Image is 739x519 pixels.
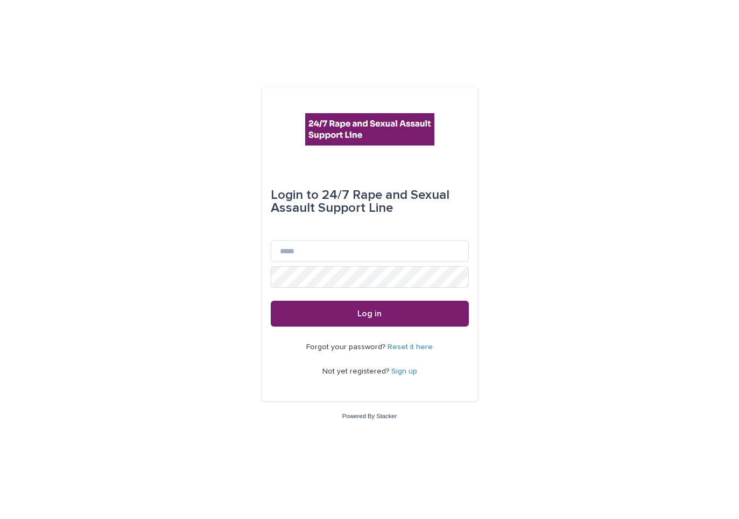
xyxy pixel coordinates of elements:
[271,180,469,223] div: 24/7 Rape and Sexual Assault Support Line
[391,368,417,375] a: Sign up
[342,413,397,419] a: Powered By Stacker
[388,343,433,351] a: Reset it here
[305,113,434,146] img: rhQMoQhaT3yELyF149Cw
[357,309,382,318] span: Log in
[271,189,319,202] span: Login to
[322,368,391,375] span: Not yet registered?
[271,301,469,327] button: Log in
[306,343,388,351] span: Forgot your password?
